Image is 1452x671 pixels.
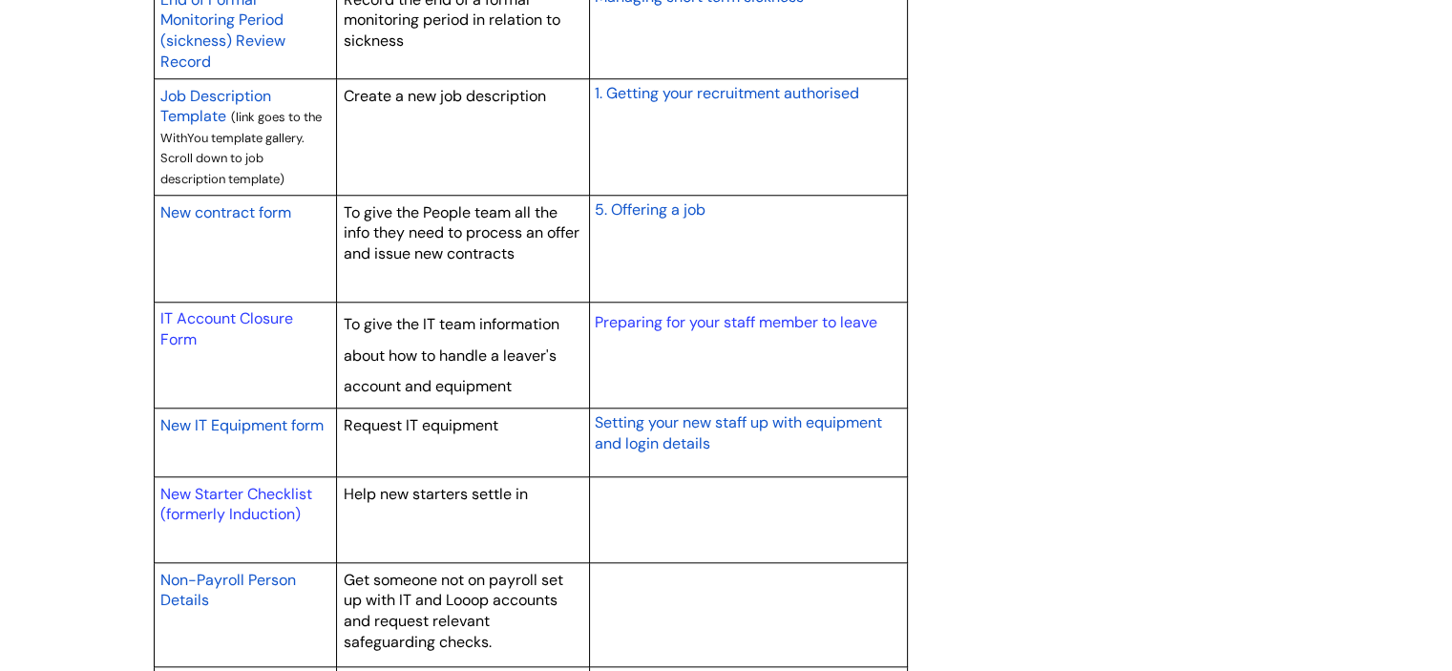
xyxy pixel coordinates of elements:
span: Request IT equipment [344,415,498,435]
span: 5. Offering a job [594,199,705,220]
a: 5. Offering a job [594,198,705,220]
a: Setting your new staff up with equipment and login details [594,410,881,454]
a: Job Description Template [160,84,271,128]
span: Help new starters settle in [344,484,528,504]
span: Create a new job description [344,86,546,106]
span: Setting your new staff up with equipment and login details [594,412,881,453]
a: Preparing for your staff member to leave [594,312,876,332]
a: IT Account Closure Form [160,308,293,349]
span: Job Description Template [160,86,271,127]
a: Non-Payroll Person Details [160,568,296,612]
span: Non-Payroll Person Details [160,570,296,611]
a: New IT Equipment form [160,413,324,436]
a: New contract form [160,200,291,223]
span: New contract form [160,202,291,222]
span: 1. Getting your recruitment authorised [594,83,858,103]
a: New Starter Checklist (formerly Induction) [160,484,312,525]
span: To give the People team all the info they need to process an offer and issue new contracts [344,202,579,263]
span: To give the IT team information about how to handle a leaver's account and equipment [344,314,559,396]
a: 1. Getting your recruitment authorised [594,81,858,104]
span: Get someone not on payroll set up with IT and Looop accounts and request relevant safeguarding ch... [344,570,563,652]
span: New IT Equipment form [160,415,324,435]
span: (link goes to the WithYou template gallery. Scroll down to job description template) [160,109,322,187]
